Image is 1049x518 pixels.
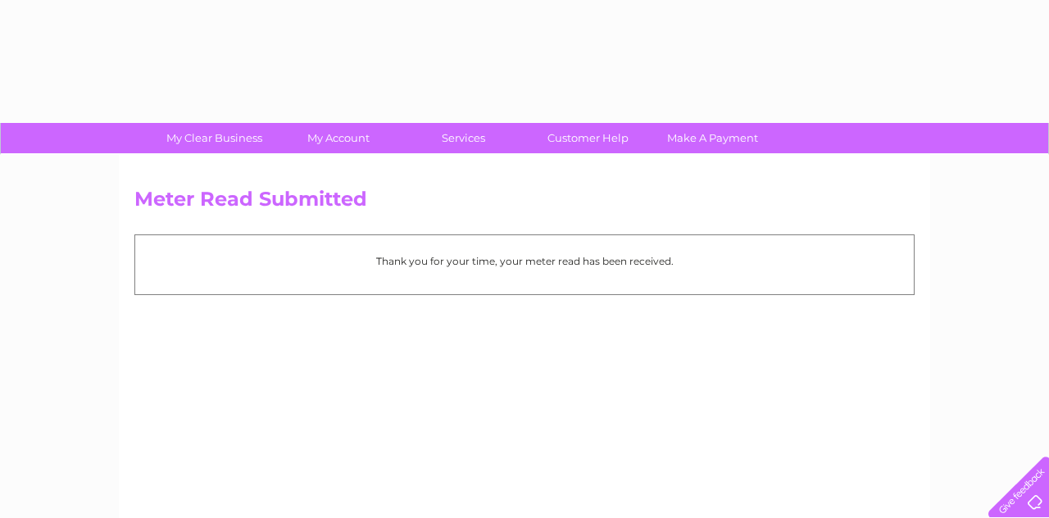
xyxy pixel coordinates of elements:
[147,123,282,153] a: My Clear Business
[143,253,906,269] p: Thank you for your time, your meter read has been received.
[134,188,915,219] h2: Meter Read Submitted
[271,123,406,153] a: My Account
[645,123,780,153] a: Make A Payment
[520,123,656,153] a: Customer Help
[396,123,531,153] a: Services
